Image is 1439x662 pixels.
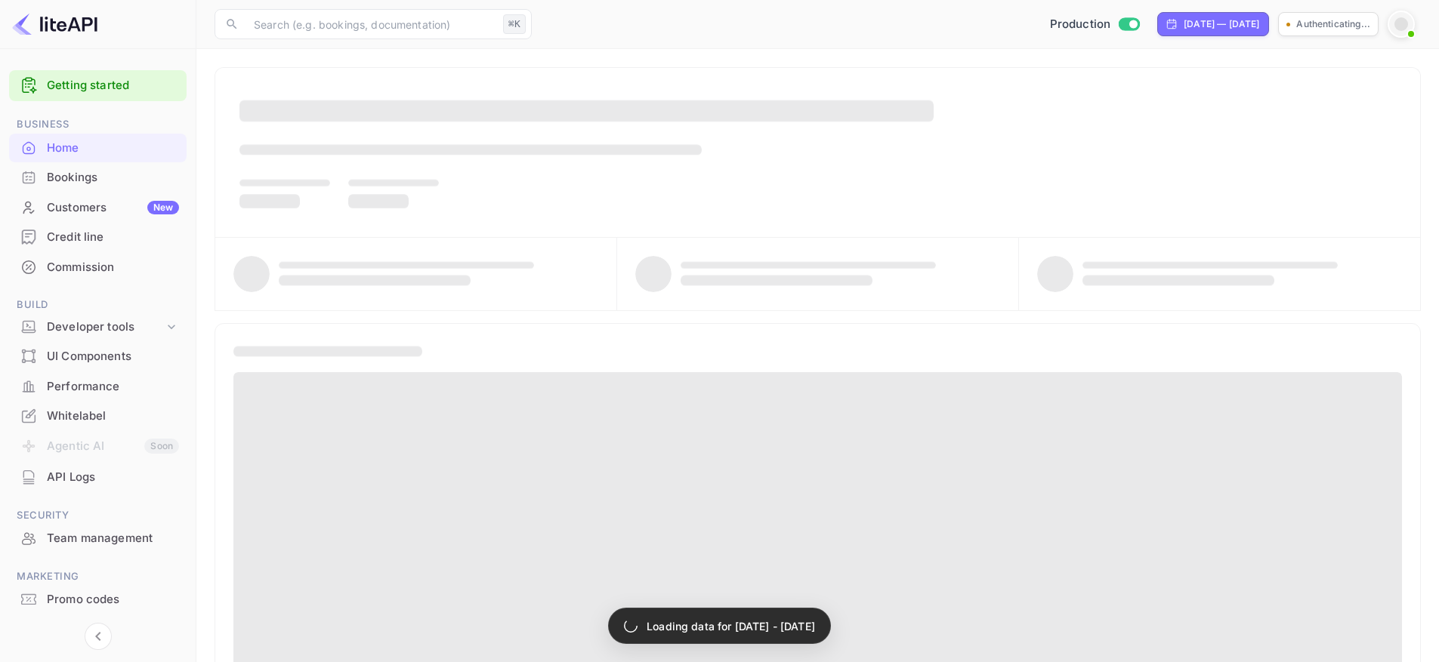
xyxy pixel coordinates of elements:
div: Home [9,134,187,163]
a: CustomersNew [9,193,187,221]
div: Credit line [47,229,179,246]
div: Getting started [9,70,187,101]
a: Team management [9,524,187,552]
div: CustomersNew [9,193,187,223]
a: Promo codes [9,585,187,613]
p: Authenticating... [1296,17,1370,31]
div: Promo codes [47,591,179,608]
p: Loading data for [DATE] - [DATE] [647,618,815,634]
div: Promo codes [9,585,187,614]
div: API Logs [9,463,187,492]
span: Business [9,116,187,133]
div: Credit line [9,223,187,252]
div: [DATE] — [DATE] [1184,17,1259,31]
div: Team management [9,524,187,553]
div: API Logs [47,469,179,486]
a: Getting started [47,77,179,94]
a: Whitelabel [9,402,187,430]
div: New [147,201,179,214]
div: Commission [47,259,179,276]
a: Home [9,134,187,162]
span: Build [9,297,187,313]
div: Bookings [47,169,179,186]
div: Customers [47,199,179,217]
div: Whitelabel [9,402,187,431]
div: Bookings [9,163,187,192]
div: Performance [9,372,187,402]
span: Marketing [9,568,187,585]
a: API Logs [9,463,187,491]
input: Search (e.g. bookings, documentation) [245,9,497,39]
a: Bookings [9,163,187,191]
div: ⌘K [503,14,526,34]
div: UI Components [47,348,179,365]
span: Production [1050,16,1111,33]
span: Security [9,507,187,524]
div: Whitelabel [47,408,179,425]
button: Collapse navigation [85,623,112,650]
div: Commission [9,253,187,282]
div: Developer tools [9,314,187,340]
a: UI Components [9,342,187,370]
div: Switch to Sandbox mode [1044,16,1146,33]
a: Credit line [9,223,187,251]
div: Performance [47,378,179,396]
div: Home [47,140,179,157]
div: Team management [47,530,179,547]
div: Developer tools [47,319,164,336]
div: Click to change the date range period [1157,12,1269,36]
img: LiteAPI logo [12,12,97,36]
div: UI Components [9,342,187,371]
a: Performance [9,372,187,400]
a: Commission [9,253,187,281]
